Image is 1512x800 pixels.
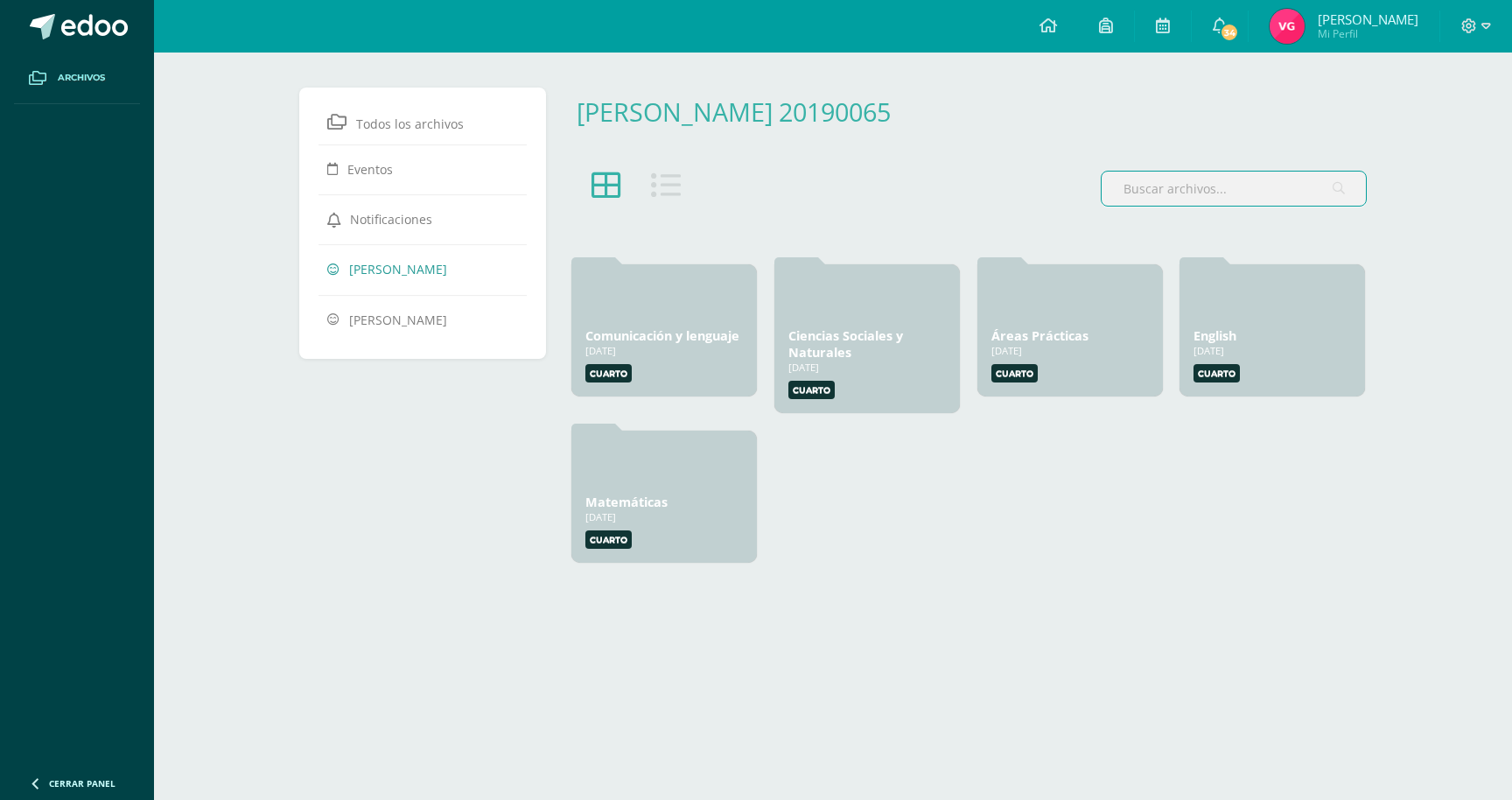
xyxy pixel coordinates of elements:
[327,153,518,185] a: Eventos
[585,327,739,344] a: Comunicación y lenguaje
[788,327,903,361] a: Ciencias Sociales y Naturales
[991,344,1149,357] div: [DATE]
[1318,11,1418,28] span: [PERSON_NAME]
[350,211,432,228] span: Notificaciones
[1193,327,1351,344] div: English
[327,304,518,335] a: [PERSON_NAME]
[327,253,518,284] a: [PERSON_NAME]
[356,116,464,132] span: Todos los archivos
[327,106,518,137] a: Todos los archivos
[585,530,632,549] label: Cuarto
[991,327,1088,344] a: Áreas Prácticas
[788,327,946,361] div: Ciencias Sociales y Naturales
[585,327,743,344] div: Comunicación y lenguaje
[585,494,668,510] a: Matemáticas
[1270,9,1305,44] img: 3cf505a8bf1c5ef1e38418ad38ac1d9e.png
[788,361,946,374] div: [DATE]
[327,203,518,235] a: Notificaciones
[585,510,743,523] div: [DATE]
[349,261,447,277] span: [PERSON_NAME]
[49,777,115,789] span: Cerrar panel
[1193,327,1236,344] a: English
[58,71,105,85] span: Archivos
[1102,172,1366,206] input: Buscar archivos...
[585,364,632,382] label: Cuarto
[1193,344,1351,357] div: [DATE]
[1220,23,1239,42] span: 34
[585,494,743,510] div: Matemáticas
[14,53,140,104] a: Archivos
[347,161,393,178] span: Eventos
[577,95,917,129] div: Victor González 20190065
[991,327,1149,344] div: Áreas Prácticas
[788,381,835,399] label: Cuarto
[349,311,447,327] span: [PERSON_NAME]
[577,95,891,129] a: [PERSON_NAME] 20190065
[585,344,743,357] div: [DATE]
[991,364,1038,382] label: Cuarto
[1193,364,1240,382] label: Cuarto
[1318,26,1418,41] span: Mi Perfil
